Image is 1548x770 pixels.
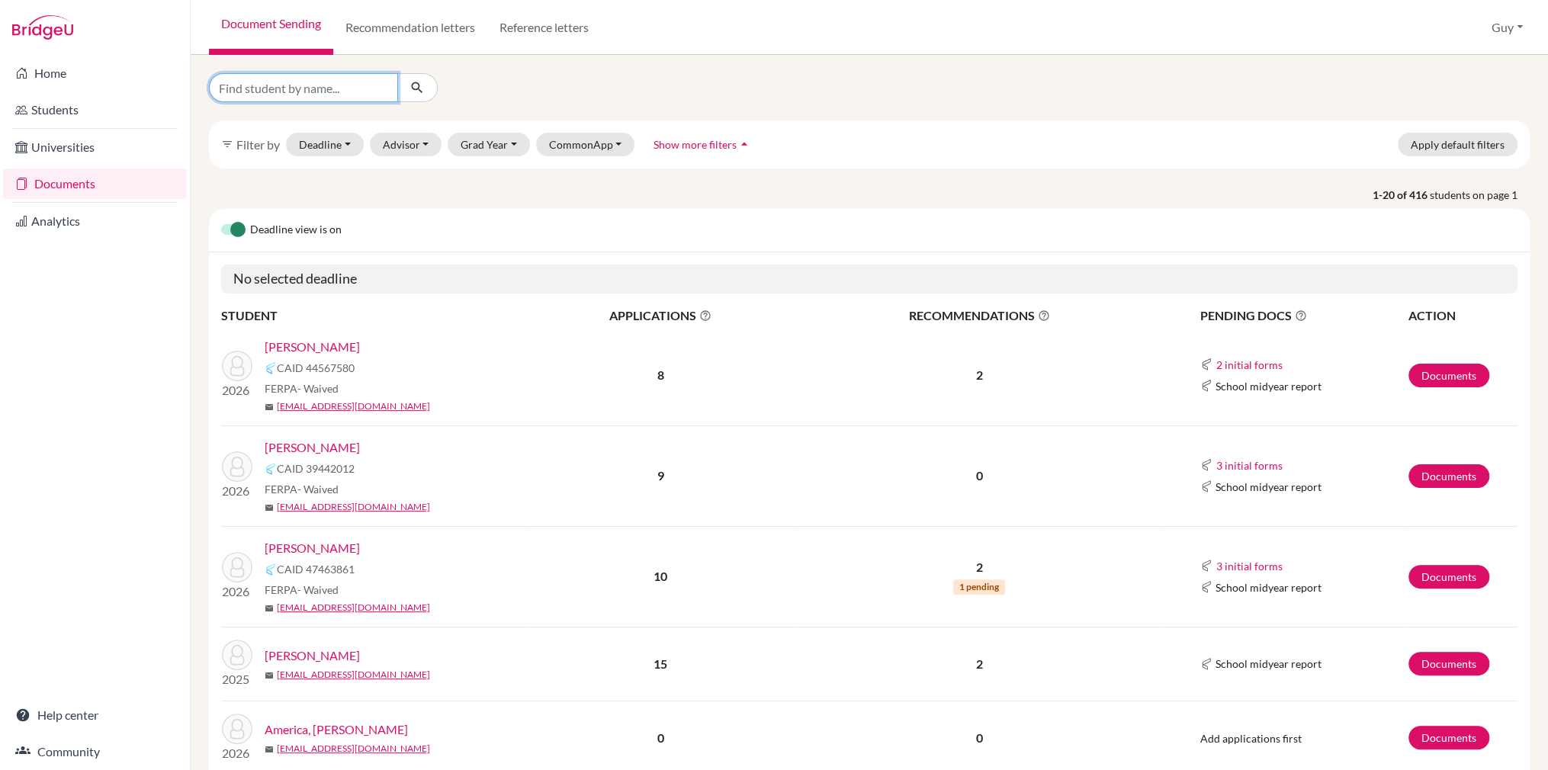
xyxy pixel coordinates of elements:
[209,73,398,102] input: Find student by name...
[1200,306,1407,325] span: PENDING DOCS
[1200,560,1212,572] img: Common App logo
[222,552,252,582] img: Orlandi, Luca
[222,744,252,762] p: 2026
[222,670,252,688] p: 2025
[265,362,277,374] img: Common App logo
[277,399,430,413] a: [EMAIL_ADDRESS][DOMAIN_NAME]
[277,500,430,514] a: [EMAIL_ADDRESS][DOMAIN_NAME]
[1200,358,1212,371] img: Common App logo
[1408,726,1489,749] a: Documents
[654,656,667,671] b: 15
[795,558,1163,576] p: 2
[1200,581,1212,593] img: Common App logo
[265,671,274,680] span: mail
[536,133,635,156] button: CommonApp
[265,403,274,412] span: mail
[1408,306,1517,326] th: ACTION
[265,720,408,739] a: America, [PERSON_NAME]
[250,221,342,239] span: Deadline view is on
[277,360,355,376] span: CAID 44567580
[265,438,360,457] a: [PERSON_NAME]
[222,451,252,482] img: Darko, Eli
[1430,187,1530,203] span: students on page 1
[1398,133,1517,156] button: Apply default filters
[3,168,187,199] a: Documents
[265,745,274,754] span: mail
[795,306,1163,325] span: RECOMMENDATIONS
[277,561,355,577] span: CAID 47463861
[657,730,664,745] b: 0
[297,583,339,596] span: - Waived
[795,366,1163,384] p: 2
[265,338,360,356] a: [PERSON_NAME]
[221,138,233,150] i: filter_list
[1200,732,1302,745] span: Add applications first
[654,138,737,151] span: Show more filters
[265,463,277,475] img: Common App logo
[221,265,1517,294] h5: No selected deadline
[1408,464,1489,488] a: Documents
[448,133,530,156] button: Grad Year
[277,668,430,682] a: [EMAIL_ADDRESS][DOMAIN_NAME]
[222,714,252,744] img: America, Arthur
[1485,13,1530,42] button: Guy
[265,563,277,576] img: Common App logo
[222,640,252,670] img: Ahmedov, Behruz
[1200,658,1212,670] img: Common App logo
[265,539,360,557] a: [PERSON_NAME]
[236,137,280,152] span: Filter by
[795,729,1163,747] p: 0
[3,206,187,236] a: Analytics
[1216,579,1322,595] span: School midyear report
[1200,380,1212,392] img: Common App logo
[795,467,1163,485] p: 0
[265,503,274,512] span: mail
[1216,378,1322,394] span: School midyear report
[1216,457,1283,474] button: 3 initial forms
[657,367,664,382] b: 8
[1216,656,1322,672] span: School midyear report
[654,569,667,583] b: 10
[527,306,794,325] span: APPLICATIONS
[297,382,339,395] span: - Waived
[277,460,355,476] span: CAID 39442012
[222,482,252,500] p: 2026
[1216,356,1283,374] button: 2 initial forms
[3,58,187,88] a: Home
[795,655,1163,673] p: 2
[370,133,442,156] button: Advisor
[1216,557,1283,575] button: 3 initial forms
[265,582,339,598] span: FERPA
[277,742,430,756] a: [EMAIL_ADDRESS][DOMAIN_NAME]
[265,604,274,613] span: mail
[277,601,430,614] a: [EMAIL_ADDRESS][DOMAIN_NAME]
[286,133,364,156] button: Deadline
[657,468,664,483] b: 9
[3,700,187,730] a: Help center
[1408,652,1489,675] a: Documents
[1408,565,1489,589] a: Documents
[222,582,252,601] p: 2026
[1408,364,1489,387] a: Documents
[12,15,73,40] img: Bridge-U
[1373,187,1430,203] strong: 1-20 of 416
[1216,479,1322,495] span: School midyear report
[221,306,526,326] th: STUDENT
[297,483,339,496] span: - Waived
[3,132,187,162] a: Universities
[222,381,252,399] p: 2026
[1200,459,1212,471] img: Common App logo
[265,646,360,665] a: [PERSON_NAME]
[265,380,339,396] span: FERPA
[3,95,187,125] a: Students
[953,579,1005,595] span: 1 pending
[641,133,765,156] button: Show more filtersarrow_drop_up
[737,136,752,152] i: arrow_drop_up
[265,481,339,497] span: FERPA
[1200,480,1212,492] img: Common App logo
[222,351,252,381] img: Berko-Boateng, Andrew
[3,736,187,767] a: Community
